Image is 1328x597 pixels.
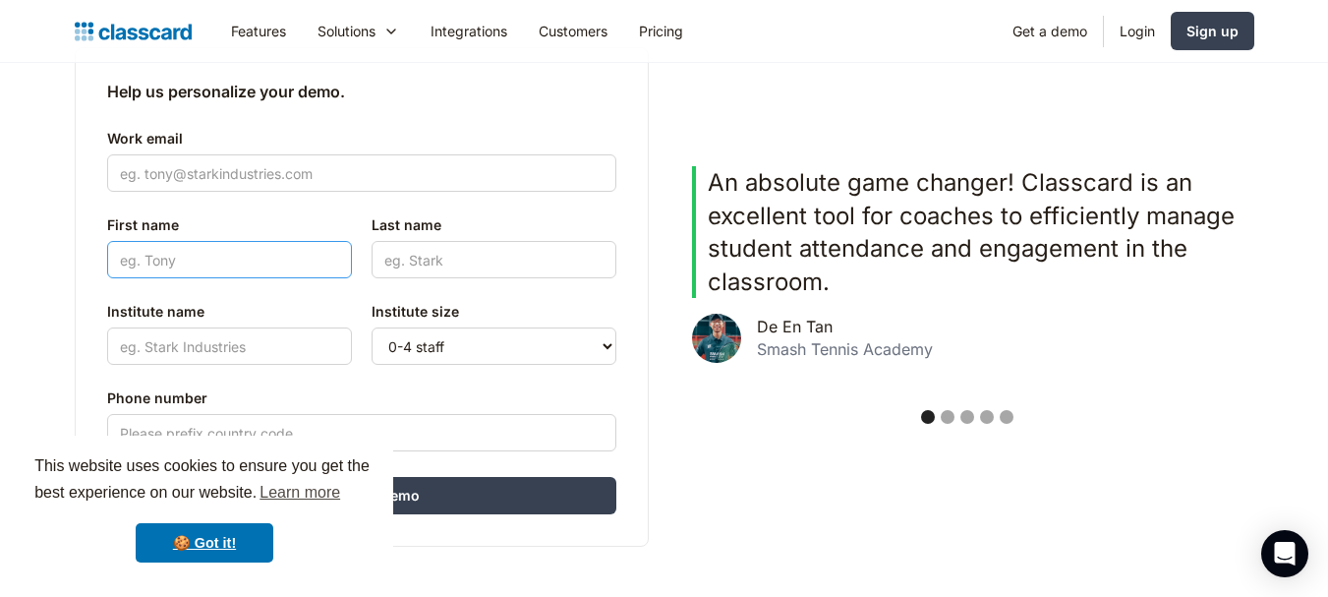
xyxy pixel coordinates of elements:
div: Show slide 4 of 5 [980,410,994,424]
div: De En Tan [757,318,833,336]
a: home [75,18,192,45]
div: Open Intercom Messenger [1261,530,1308,577]
div: Smash Tennis Academy [757,340,933,359]
a: Integrations [415,9,523,53]
form: Contact Form [107,119,616,514]
div: cookieconsent [16,436,393,581]
div: Show slide 3 of 5 [960,410,974,424]
a: Get a demo [997,9,1103,53]
div: carousel [680,154,1254,440]
div: Show slide 1 of 5 [921,410,935,424]
a: Sign up [1171,12,1254,50]
label: Institute size [372,300,616,324]
div: Show slide 5 of 5 [1000,410,1013,424]
label: Last name [372,213,616,237]
div: Solutions [318,21,375,41]
label: Institute name [107,300,352,324]
div: Sign up [1186,21,1239,41]
label: First name [107,213,352,237]
label: Work email [107,127,616,150]
input: eg. Stark [372,241,616,278]
input: Please prefix country code [107,414,616,451]
a: Customers [523,9,623,53]
p: An absolute game changer! Classcard is an excellent tool for coaches to efficiently manage studen... [708,166,1242,298]
a: Login [1104,9,1171,53]
div: 1 of 5 [692,166,1242,394]
label: Phone number [107,387,616,410]
input: eg. Tony [107,241,352,278]
div: Show slide 2 of 5 [941,410,954,424]
input: eg. Stark Industries [107,328,352,365]
input: eg. tony@starkindustries.com [107,154,616,192]
span: This website uses cookies to ensure you get the best experience on our website. [34,454,375,507]
a: learn more about cookies [257,478,343,507]
a: dismiss cookie message [136,523,273,563]
a: Features [215,9,302,53]
h2: Help us personalize your demo. [107,80,616,103]
div: Solutions [302,9,415,53]
a: Pricing [623,9,699,53]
